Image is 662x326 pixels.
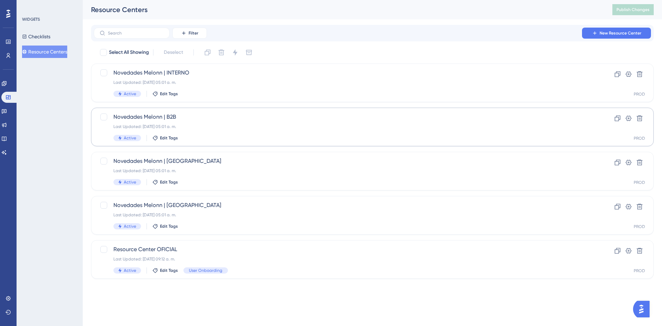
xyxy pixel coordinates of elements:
[160,179,178,185] span: Edit Tags
[172,28,207,39] button: Filter
[124,135,136,141] span: Active
[189,268,222,273] span: User Onboarding
[189,30,198,36] span: Filter
[152,135,178,141] button: Edit Tags
[634,180,645,185] div: PROD
[152,224,178,229] button: Edit Tags
[152,91,178,97] button: Edit Tags
[600,30,641,36] span: New Resource Center
[124,91,136,97] span: Active
[164,48,183,57] span: Deselect
[616,7,650,12] span: Publish Changes
[113,168,576,174] div: Last Updated: [DATE] 05:01 a. m.
[160,268,178,273] span: Edit Tags
[108,31,164,36] input: Search
[634,136,645,141] div: PROD
[124,179,136,185] span: Active
[160,91,178,97] span: Edit Tags
[113,201,576,209] span: Novedades Melonn | [GEOGRAPHIC_DATA]
[22,17,40,22] div: WIDGETS
[113,124,576,129] div: Last Updated: [DATE] 05:01 a. m.
[113,80,576,85] div: Last Updated: [DATE] 05:01 a. m.
[612,4,654,15] button: Publish Changes
[634,224,645,229] div: PROD
[152,268,178,273] button: Edit Tags
[152,179,178,185] button: Edit Tags
[582,28,651,39] button: New Resource Center
[633,299,654,319] iframe: UserGuiding AI Assistant Launcher
[160,135,178,141] span: Edit Tags
[158,46,189,59] button: Deselect
[124,224,136,229] span: Active
[22,46,67,58] button: Resource Centers
[160,224,178,229] span: Edit Tags
[634,268,645,274] div: PROD
[113,157,576,165] span: Novedades Melonn | [GEOGRAPHIC_DATA]
[634,91,645,97] div: PROD
[113,245,576,254] span: Resource Center OFICIAL
[124,268,136,273] span: Active
[113,113,576,121] span: Novedades Melonn | B2B
[109,48,149,57] span: Select All Showing
[113,256,576,262] div: Last Updated: [DATE] 09:12 a. m.
[22,30,50,43] button: Checklists
[113,212,576,218] div: Last Updated: [DATE] 05:01 a. m.
[91,5,595,14] div: Resource Centers
[113,69,576,77] span: Novedades Melonn | INTERNO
